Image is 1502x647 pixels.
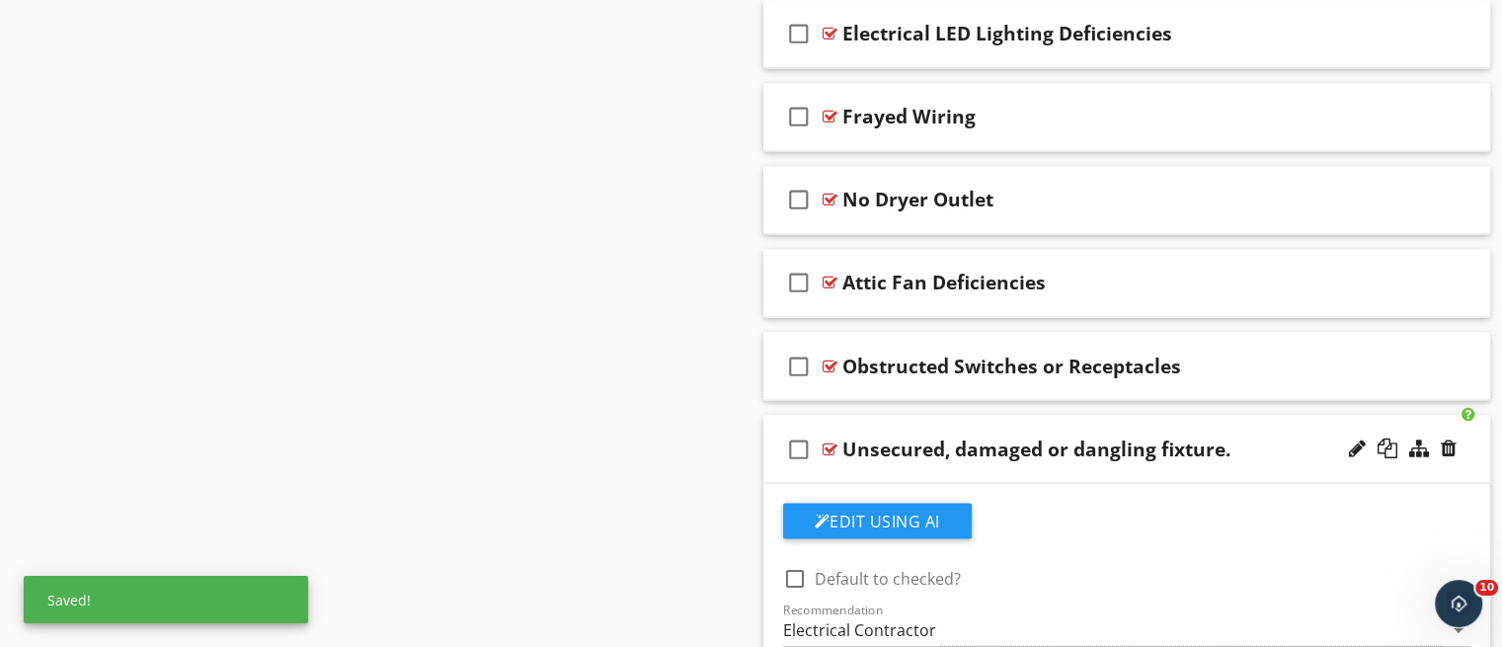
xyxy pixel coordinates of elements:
[842,437,1230,460] div: Unsecured, damaged or dangling fixture.
[815,568,961,588] label: Default to checked?
[783,93,815,140] i: check_box_outline_blank
[783,503,972,538] button: Edit Using AI
[842,22,1172,45] div: Electrical LED Lighting Deficiencies
[1475,580,1498,596] span: 10
[1447,617,1470,641] i: arrow_drop_down
[783,342,815,389] i: check_box_outline_blank
[783,10,815,57] i: check_box_outline_blank
[842,271,1046,294] div: Attic Fan Deficiencies
[842,354,1181,377] div: Obstructed Switches or Receptacles
[783,259,815,306] i: check_box_outline_blank
[783,620,936,638] div: Electrical Contractor
[24,576,308,623] div: Saved!
[1435,580,1482,627] iframe: Intercom live chat
[783,425,815,472] i: check_box_outline_blank
[783,176,815,223] i: check_box_outline_blank
[842,105,976,128] div: Frayed Wiring
[842,188,993,211] div: No Dryer Outlet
